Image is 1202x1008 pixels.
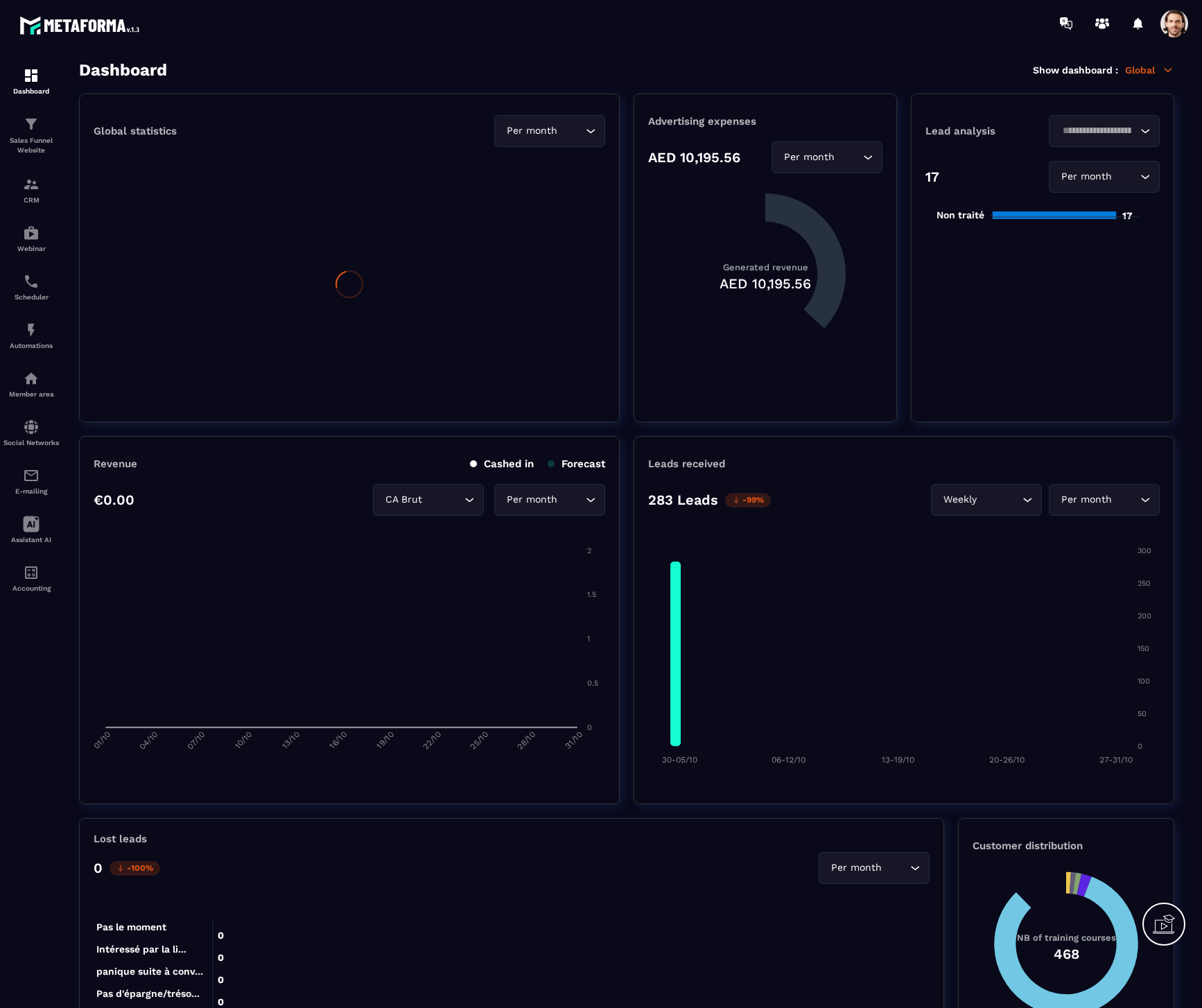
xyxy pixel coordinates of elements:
p: Show dashboard : [1033,64,1118,76]
div: Search for option [772,141,882,173]
span: Weekly [940,492,979,507]
div: Search for option [931,484,1042,516]
h3: Dashboard [79,60,167,80]
img: social-network [23,419,40,435]
tspan: panique suite à conv... [96,966,203,977]
tspan: Non traité [937,209,984,220]
p: Leads received [648,458,725,470]
p: -99% [725,493,771,507]
p: Automations [3,342,59,349]
div: Search for option [1049,161,1160,193]
p: Social Networks [3,439,59,446]
p: Accounting [3,584,59,592]
tspan: 28/10 [515,730,537,752]
tspan: 27-31/10 [1099,755,1133,765]
a: emailemailE-mailing [3,457,59,505]
a: automationsautomationsAutomations [3,311,59,360]
p: Dashboard [3,87,59,95]
p: -100% [110,861,160,876]
span: Per month [503,492,560,507]
tspan: 1.5 [587,590,596,599]
p: Assistant AI [3,536,59,544]
span: Per month [781,150,837,165]
a: schedulerschedulerScheduler [3,263,59,311]
input: Search for option [1058,123,1137,139]
img: scheduler [23,273,40,290]
p: Cashed in [470,458,534,470]
p: Global [1125,64,1174,76]
a: formationformationCRM [3,166,59,214]
input: Search for option [560,492,582,507]
a: Assistant AI [3,505,59,554]
span: CA Brut [382,492,425,507]
p: 283 Leads [648,492,718,508]
p: Webinar [3,245,59,252]
p: Forecast [548,458,605,470]
tspan: 0 [1138,742,1142,751]
tspan: 2 [587,546,591,555]
input: Search for option [1115,492,1137,507]
div: Search for option [373,484,484,516]
p: 17 [925,168,939,185]
div: Search for option [494,115,605,147]
tspan: Intéressé par la li... [96,944,186,955]
tspan: 19/10 [374,730,395,751]
p: Customer distribution [973,840,1160,852]
tspan: 1 [587,634,590,643]
div: Search for option [1049,115,1160,147]
p: AED 10,195.56 [648,149,740,166]
p: Global statistics [94,125,177,137]
img: formation [23,67,40,84]
img: automations [23,225,40,241]
tspan: 22/10 [421,730,443,752]
p: E-mailing [3,487,59,495]
input: Search for option [425,492,461,507]
p: €0.00 [94,492,134,508]
img: email [23,467,40,484]
tspan: 04/10 [138,730,160,752]
span: Per month [828,860,885,876]
tspan: 07/10 [185,730,207,751]
p: Revenue [94,458,137,470]
span: Per month [1058,169,1115,184]
tspan: 300 [1138,546,1151,555]
div: Search for option [1049,484,1160,516]
input: Search for option [1115,169,1137,184]
img: automations [23,322,40,338]
tspan: 0 [587,723,592,732]
span: Per month [503,123,560,139]
p: Lead analysis [925,125,1043,137]
tspan: 250 [1138,579,1151,588]
span: Per month [1058,492,1115,507]
tspan: 31/10 [563,730,584,751]
img: formation [23,116,40,132]
input: Search for option [837,150,860,165]
p: 0 [94,860,103,876]
a: automationsautomationsMember area [3,360,59,408]
div: Search for option [494,484,605,516]
tspan: 150 [1138,644,1149,653]
tspan: 20-26/10 [989,755,1025,765]
tspan: 100 [1138,677,1150,686]
tspan: 01/10 [92,730,112,751]
div: Search for option [819,852,930,884]
tspan: 13-19/10 [882,755,914,765]
tspan: 06-12/10 [772,755,805,765]
tspan: Pas d'épargne/tréso... [96,988,200,1000]
p: CRM [3,196,59,204]
img: accountant [23,564,40,581]
p: Member area [3,390,59,398]
a: formationformationSales Funnel Website [3,105,59,166]
p: Lost leads [94,833,147,845]
tspan: 200 [1138,611,1151,620]
p: Advertising expenses [648,115,882,128]
tspan: 25/10 [468,730,490,752]
a: automationsautomationsWebinar [3,214,59,263]
tspan: 16/10 [327,730,348,751]
img: logo [19,12,144,38]
a: formationformationDashboard [3,57,59,105]
tspan: 0.5 [587,679,598,688]
a: accountantaccountantAccounting [3,554,59,602]
tspan: 10/10 [233,730,254,751]
tspan: 50 [1138,709,1147,718]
